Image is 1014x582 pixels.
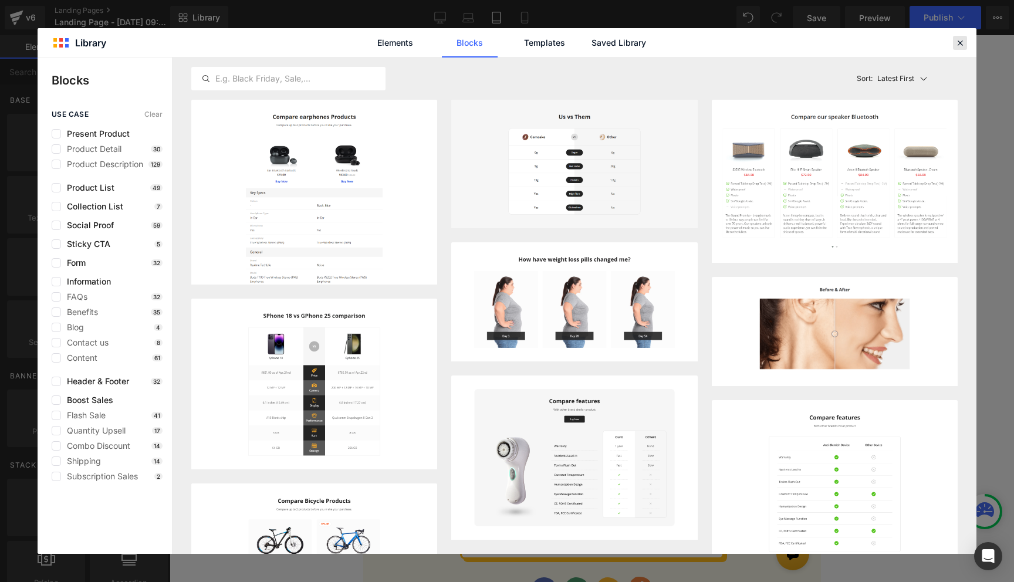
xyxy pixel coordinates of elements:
p: 5 [154,241,163,248]
p: 14 [151,442,163,449]
span: Header & Footer [61,377,129,386]
img: Facebook [169,542,192,565]
img: image [712,100,958,263]
span: Sticky CTA [61,239,110,249]
span: Flash Sale [61,411,106,420]
img: image [712,277,958,386]
a: Saved Library [591,28,647,57]
img: https://www.pinterest.com/GetDYPER/ [234,542,257,565]
a: Save 15% on all recurring orders [158,6,299,15]
p: 32 [151,293,163,300]
p: Blocks [52,72,172,89]
items-count: 0 [437,30,441,37]
p: 32 [151,378,163,385]
span: Benefits [61,307,98,317]
p: 4 [154,324,163,331]
a: Explore Blocks [119,307,224,331]
p: 59 [151,222,163,229]
span: Content [61,353,97,363]
button: Previous Announcement [107,7,114,14]
a: Shop [95,53,116,72]
p: 2 [154,473,163,480]
span: Combo Discount [61,441,130,451]
span: Product List [61,183,114,192]
input: E.g. Black Friday, Sale,... [192,72,385,86]
span: Sort: [857,75,873,83]
a: Gifting [213,72,245,90]
span: use case [52,110,89,119]
p: 7 [154,203,163,210]
a: Composting [310,53,363,72]
span: Clear [144,110,163,119]
img: image [451,375,697,540]
p: 8 [154,339,163,346]
input: email@example.com [97,492,361,524]
img: image [451,242,697,361]
p: 49 [150,184,163,191]
img: TikTok [266,542,289,565]
span: FAQs [61,292,87,302]
h2: Join Our Newsletter [21,458,437,481]
a: Elements [367,28,423,57]
a: Templates [516,28,572,57]
p: 32 [151,259,163,266]
p: 129 [148,161,163,168]
span: Contact us [61,338,109,347]
span: Form [61,258,86,268]
img: DYPER logo [185,431,273,446]
p: 14 [151,458,163,465]
span: Information [61,277,111,286]
span: Quantity Upsell [61,426,126,435]
span: Product Detail [61,144,121,154]
a: Cart [428,31,440,43]
p: 17 [152,427,163,434]
img: image [191,100,437,346]
a: Training Pants [227,53,292,72]
img: image [451,100,697,228]
a: Blocks [442,28,498,57]
span: Subscription Sales [61,472,138,481]
span: Shipping [61,456,101,466]
a: Diapers [134,53,167,72]
p: Latest First [877,73,914,84]
p: or Drag & Drop elements from left sidebar [28,340,430,348]
a: Add Single Section [234,307,339,331]
button: > [337,496,361,522]
span: Boost Sales [61,395,113,405]
p: 41 [151,412,163,419]
p: 61 [152,354,163,361]
span: Collection List [61,202,123,211]
div: Open Intercom Messenger [974,542,1002,570]
span: Blog [61,323,84,332]
span: Product Description [61,160,143,169]
img: image [712,400,958,581]
p: 35 [151,309,163,316]
p: 30 [151,145,163,153]
span: Present Product [61,129,130,138]
img: DYPER [177,28,281,46]
img: image [191,299,437,469]
a: Wipes [185,53,209,72]
button: Next Announcement [344,7,351,14]
a: Account [403,31,414,43]
span: Social Proof [61,221,114,230]
img: Instagram [201,542,225,565]
button: Latest FirstSort:Latest First [852,57,958,100]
